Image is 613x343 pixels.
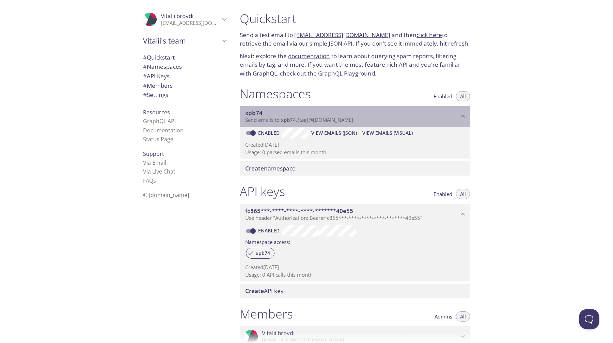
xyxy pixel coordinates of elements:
[245,141,465,148] p: Created [DATE]
[138,90,232,100] div: Team Settings
[245,149,465,156] p: Usage: 0 parsed emails this month
[245,271,465,278] p: Usage: 0 API calls this month
[138,81,232,91] div: Members
[138,71,232,81] div: API Keys
[143,177,156,184] a: FAQ
[429,91,456,101] button: Enabled
[252,250,274,256] span: xpb74
[245,109,263,117] span: xpb74
[456,91,470,101] button: All
[456,189,470,199] button: All
[143,159,166,166] a: Via Email
[143,63,147,70] span: #
[240,52,470,78] p: Next: explore the to learn about querying spam reports, filtering emails by tag, and more. If you...
[143,53,147,61] span: #
[430,311,456,322] button: Admins
[262,329,295,337] span: Vitalii brovdi
[161,12,193,20] span: Vitalii brovdi
[240,161,470,176] div: Create namespace
[138,32,232,50] div: Vitalii's team
[143,135,173,143] a: Status Page
[294,31,390,39] a: [EMAIL_ADDRESS][DOMAIN_NAME]
[240,86,311,101] h1: Namespaces
[429,189,456,199] button: Enabled
[143,36,220,46] span: Vitalii's team
[288,52,330,60] a: documentation
[143,117,176,125] a: GraphQL API
[245,116,353,123] span: Send emails to . {tag} @[DOMAIN_NAME]
[240,106,470,127] div: xpb74 namespace
[143,91,168,99] span: Settings
[416,31,442,39] a: click here
[318,69,375,77] a: GraphQL Playground
[143,72,170,80] span: API Keys
[143,109,170,116] span: Resources
[240,31,470,48] p: Send a test email to and then to retrieve the email via our simple JSON API. If you don't see it ...
[143,72,147,80] span: #
[143,191,189,199] span: © [DOMAIN_NAME]
[143,150,164,158] span: Support
[246,248,274,259] div: xpb74
[138,62,232,71] div: Namespaces
[138,8,232,31] div: Vitalii brovdi
[309,128,360,138] button: View Emails (JSON)
[360,128,415,138] button: View Emails (Visual)
[153,177,156,184] span: s
[245,264,465,271] p: Created [DATE]
[143,63,182,70] span: Namespaces
[143,91,147,99] span: #
[245,164,264,172] span: Create
[579,309,599,329] iframe: Help Scout Beacon - Open
[245,164,296,172] span: namespace
[245,287,264,295] span: Create
[143,53,175,61] span: Quickstart
[138,53,232,62] div: Quickstart
[143,82,173,89] span: Members
[362,129,413,137] span: View Emails (Visual)
[245,236,290,246] label: Namespace access:
[143,82,147,89] span: #
[240,306,293,322] h1: Members
[257,227,282,234] a: Enabled
[143,168,175,175] a: Via Live Chat
[143,127,184,134] a: Documentation
[281,116,296,123] span: xpb74
[240,284,470,298] div: Create API Key
[240,11,470,26] h1: Quickstart
[245,287,284,295] span: API key
[161,20,220,27] p: [EMAIL_ADDRESS][DOMAIN_NAME]
[257,130,282,136] a: Enabled
[456,311,470,322] button: All
[311,129,357,137] span: View Emails (JSON)
[240,184,285,199] h1: API keys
